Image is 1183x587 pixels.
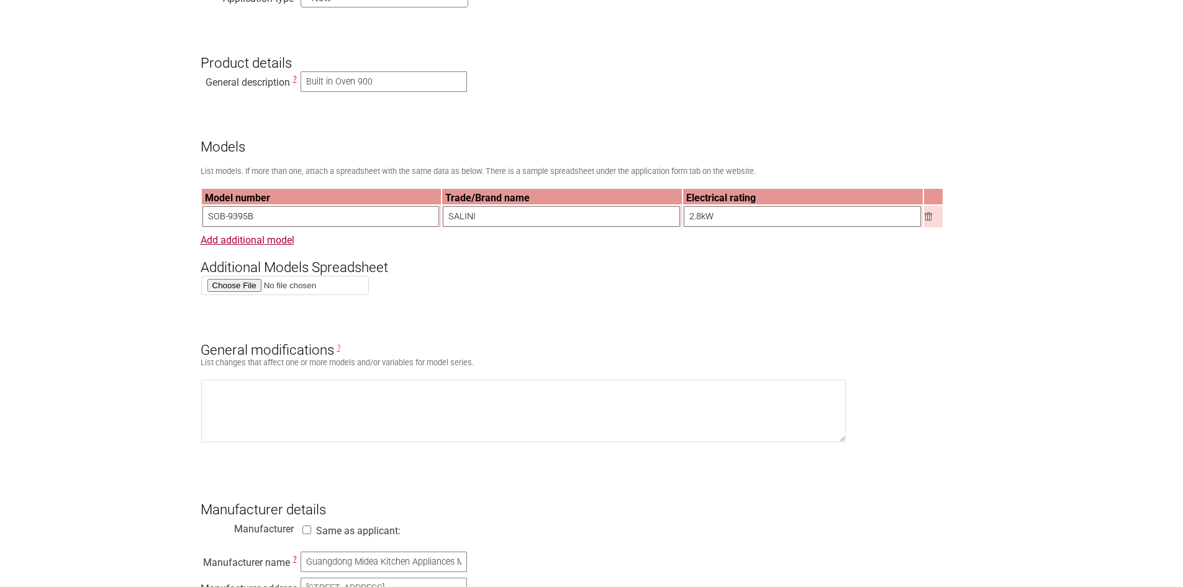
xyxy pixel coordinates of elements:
h3: Models [201,118,983,155]
img: Remove [925,212,932,221]
a: Add additional model [201,234,294,246]
span: This is the name of the manufacturer of the electrical product to be approved. [293,555,297,563]
span: General Modifications are changes that affect one or more models. E.g. Alternative brand names or... [337,344,340,352]
h3: General modifications [201,321,983,358]
label: Same as applicant: [316,525,401,537]
th: Trade/Brand name [442,189,682,204]
h3: Manufacturer details [201,480,983,517]
div: Manufacturer [201,520,294,532]
th: Model number [202,189,442,204]
h3: Additional Models Spreadsheet [201,238,983,275]
small: List models. If more than one, attach a spreadsheet with the same data as below. There is a sampl... [201,166,756,176]
small: List changes that affect one or more models and/or variables for model series. [201,358,474,367]
span: This is a description of the “type” of electrical equipment being more specific than the Regulato... [293,75,297,83]
th: Electrical rating [683,189,923,204]
div: Manufacturer name [201,553,294,566]
div: General description [201,73,294,86]
h3: Product details [201,34,983,71]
